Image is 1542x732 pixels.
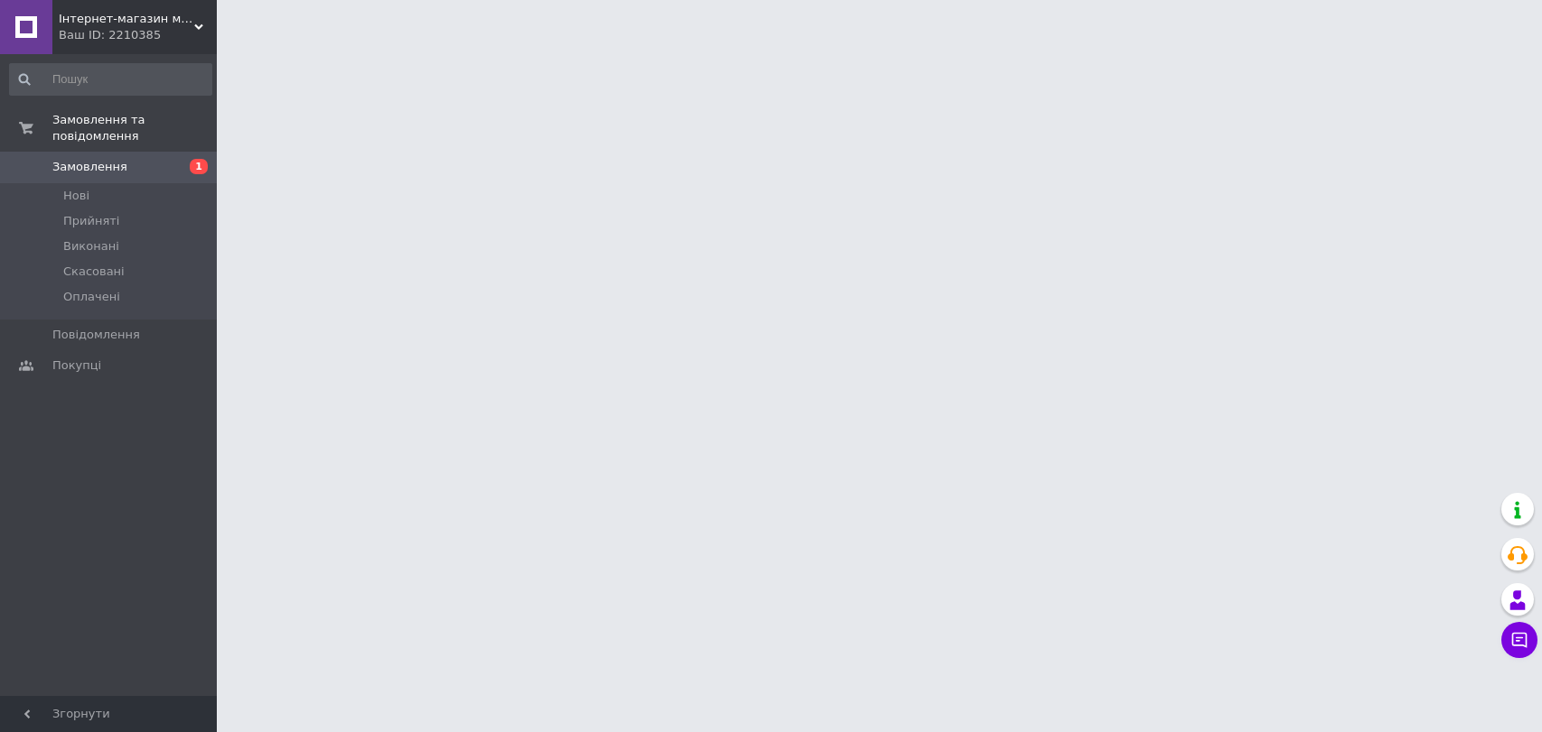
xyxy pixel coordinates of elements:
[63,264,125,280] span: Скасовані
[9,63,212,96] input: Пошук
[52,357,101,374] span: Покупці
[190,159,208,174] span: 1
[52,112,217,144] span: Замовлення та повідомлення
[52,327,140,343] span: Повідомлення
[63,238,119,255] span: Виконані
[59,27,217,43] div: Ваш ID: 2210385
[59,11,194,27] span: Інтернет-магазин меблів "12 Стільців"
[1501,622,1537,658] button: Чат з покупцем
[63,213,119,229] span: Прийняті
[52,159,127,175] span: Замовлення
[63,188,89,204] span: Нові
[63,289,120,305] span: Оплачені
